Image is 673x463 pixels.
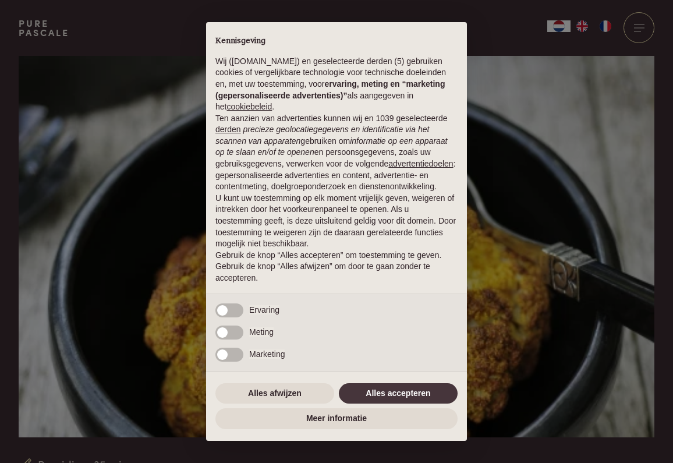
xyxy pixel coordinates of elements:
a: cookiebeleid [226,102,272,111]
p: Wij ([DOMAIN_NAME]) en geselecteerde derden (5) gebruiken cookies of vergelijkbare technologie vo... [215,56,458,113]
em: precieze geolocatiegegevens en identificatie via het scannen van apparaten [215,125,429,146]
em: informatie op een apparaat op te slaan en/of te openen [215,136,448,157]
h2: Kennisgeving [215,36,458,47]
span: Meting [249,327,274,337]
p: Ten aanzien van advertenties kunnen wij en 1039 geselecteerde gebruiken om en persoonsgegevens, z... [215,113,458,193]
span: Marketing [249,349,285,359]
span: Ervaring [249,305,279,314]
button: Alles accepteren [339,383,458,404]
button: derden [215,124,241,136]
strong: ervaring, meting en “marketing (gepersonaliseerde advertenties)” [215,79,445,100]
p: U kunt uw toestemming op elk moment vrijelijk geven, weigeren of intrekken door het voorkeurenpan... [215,193,458,250]
button: Alles afwijzen [215,383,334,404]
p: Gebruik de knop “Alles accepteren” om toestemming te geven. Gebruik de knop “Alles afwijzen” om d... [215,250,458,284]
button: advertentiedoelen [388,158,453,170]
button: Meer informatie [215,408,458,429]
